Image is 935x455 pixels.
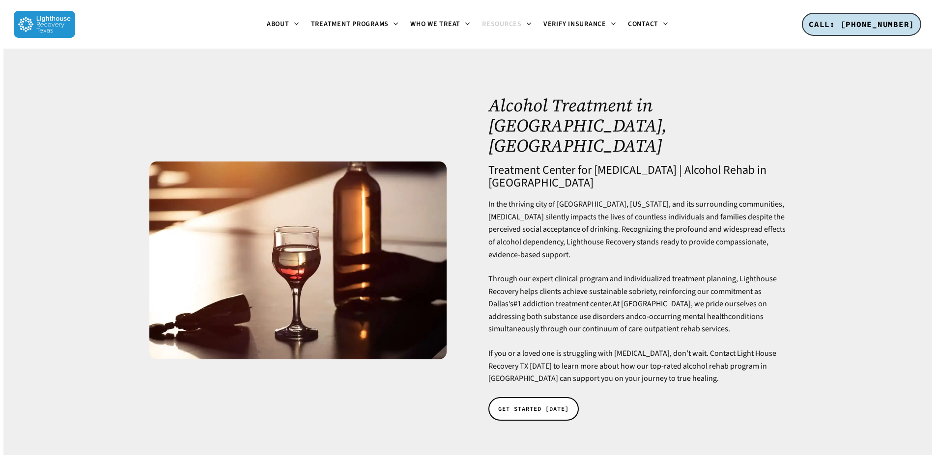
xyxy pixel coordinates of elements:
[809,19,914,29] span: CALL: [PHONE_NUMBER]
[14,11,75,38] img: Lighthouse Recovery Texas
[488,198,786,273] p: In the thriving city of [GEOGRAPHIC_DATA], [US_STATE], and its surrounding communities, [MEDICAL_...
[622,21,674,28] a: Contact
[410,19,460,29] span: Who We Treat
[543,19,606,29] span: Verify Insurance
[628,19,658,29] span: Contact
[488,95,786,156] h1: Alcohol Treatment in [GEOGRAPHIC_DATA], [GEOGRAPHIC_DATA]
[267,19,289,29] span: About
[498,404,569,414] span: GET STARTED [DATE]
[802,13,921,36] a: CALL: [PHONE_NUMBER]
[538,21,622,28] a: Verify Insurance
[261,21,305,28] a: About
[476,21,538,28] a: Resources
[488,164,786,189] h4: Treatment Center for [MEDICAL_DATA] | Alcohol Rehab in [GEOGRAPHIC_DATA]
[404,21,476,28] a: Who We Treat
[305,21,405,28] a: Treatment Programs
[488,348,786,385] p: If you or a loved one is struggling with [MEDICAL_DATA], don’t wait. Contact Light House Recovery...
[311,19,389,29] span: Treatment Programs
[639,311,728,322] a: co-occurring mental health
[488,397,579,421] a: GET STARTED [DATE]
[488,273,786,348] p: Through our expert clinical program and individualized treatment planning, Lighthouse Recovery he...
[482,19,522,29] span: Resources
[513,298,613,309] a: #1 addiction treatment center.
